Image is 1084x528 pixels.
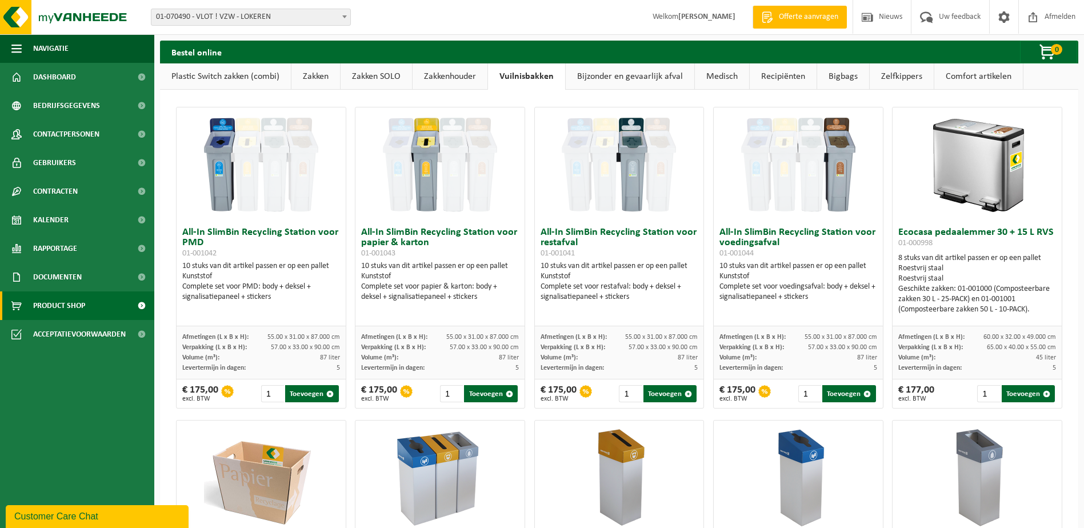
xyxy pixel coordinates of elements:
[741,107,855,222] img: 01-001044
[361,365,425,371] span: Levertermijn in dagen:
[719,282,877,302] div: Complete set voor voedingsafval: body + deksel + signalisatiepaneel + stickers
[33,63,76,91] span: Dashboard
[719,344,784,351] span: Verpakking (L x B x H):
[719,271,877,282] div: Kunststof
[182,227,340,258] h3: All-In SlimBin Recycling Station voor PMD
[33,120,99,149] span: Contactpersonen
[182,334,249,341] span: Afmetingen (L x B x H):
[361,395,397,402] span: excl. BTW
[541,271,698,282] div: Kunststof
[450,344,519,351] span: 57.00 x 33.00 x 90.00 cm
[440,385,463,402] input: 1
[361,334,427,341] span: Afmetingen (L x B x H):
[898,354,935,361] span: Volume (m³):
[446,334,519,341] span: 55.00 x 31.00 x 87.000 cm
[625,334,698,341] span: 55.00 x 31.00 x 87.000 cm
[499,354,519,361] span: 87 liter
[678,354,698,361] span: 87 liter
[898,344,963,351] span: Verpakking (L x B x H):
[204,107,318,222] img: 01-001042
[798,385,821,402] input: 1
[822,385,875,402] button: Toevoegen
[182,354,219,361] span: Volume (m³):
[361,261,519,302] div: 10 stuks van dit artikel passen er op een pallet
[898,253,1056,315] div: 8 stuks van dit artikel passen er op een pallet
[857,354,877,361] span: 87 liter
[1051,44,1062,55] span: 0
[753,6,847,29] a: Offerte aanvragen
[977,385,1000,402] input: 1
[488,63,565,90] a: Vuilnisbakken
[987,344,1056,351] span: 65.00 x 40.00 x 55.00 cm
[566,63,694,90] a: Bijzonder en gevaarlijk afval
[776,11,841,23] span: Offerte aanvragen
[1036,354,1056,361] span: 45 liter
[6,503,191,528] iframe: chat widget
[160,63,291,90] a: Plastic Switch zakken (combi)
[719,334,786,341] span: Afmetingen (L x B x H):
[383,107,497,222] img: 01-001043
[898,284,1056,315] div: Geschikte zakken: 01-001000 (Composteerbare zakken 30 L - 25-PACK) en 01-001001 (Composteerbare z...
[285,385,338,402] button: Toevoegen
[1053,365,1056,371] span: 5
[341,63,412,90] a: Zakken SOLO
[291,63,340,90] a: Zakken
[898,385,934,402] div: € 177,00
[541,354,578,361] span: Volume (m³):
[33,263,82,291] span: Documenten
[464,385,517,402] button: Toevoegen
[934,63,1023,90] a: Comfort artikelen
[182,249,217,258] span: 01-001042
[267,334,340,341] span: 55.00 x 31.00 x 87.000 cm
[719,261,877,302] div: 10 stuks van dit artikel passen er op een pallet
[678,13,735,21] strong: [PERSON_NAME]
[361,344,426,351] span: Verpakking (L x B x H):
[983,334,1056,341] span: 60.00 x 32.00 x 49.000 cm
[151,9,351,26] span: 01-070490 - VLOT ! VZW - LOKEREN
[160,41,233,63] h2: Bestel online
[33,91,100,120] span: Bedrijfsgegevens
[817,63,869,90] a: Bigbags
[261,385,284,402] input: 1
[719,395,755,402] span: excl. BTW
[643,385,697,402] button: Toevoegen
[562,107,676,222] img: 01-001041
[541,282,698,302] div: Complete set voor restafval: body + deksel + signalisatiepaneel + stickers
[182,395,218,402] span: excl. BTW
[898,365,962,371] span: Levertermijn in dagen:
[541,249,575,258] span: 01-001041
[898,227,1056,250] h3: Ecocasa pedaalemmer 30 + 15 L RVS
[182,282,340,302] div: Complete set voor PMD: body + deksel + signalisatiepaneel + stickers
[695,63,749,90] a: Medisch
[898,395,934,402] span: excl. BTW
[541,365,604,371] span: Levertermijn in dagen:
[541,227,698,258] h3: All-In SlimBin Recycling Station voor restafval
[898,334,965,341] span: Afmetingen (L x B x H):
[182,385,218,402] div: € 175,00
[750,63,817,90] a: Recipiënten
[361,282,519,302] div: Complete set voor papier & karton: body + deksel + signalisatiepaneel + stickers
[719,227,877,258] h3: All-In SlimBin Recycling Station voor voedingsafval
[541,334,607,341] span: Afmetingen (L x B x H):
[182,261,340,302] div: 10 stuks van dit artikel passen er op een pallet
[361,227,519,258] h3: All-In SlimBin Recycling Station voor papier & karton
[361,271,519,282] div: Kunststof
[33,234,77,263] span: Rapportage
[33,34,69,63] span: Navigatie
[515,365,519,371] span: 5
[920,107,1034,222] img: 01-000998
[719,354,757,361] span: Volume (m³):
[271,344,340,351] span: 57.00 x 33.00 x 90.00 cm
[1002,385,1055,402] button: Toevoegen
[33,291,85,320] span: Product Shop
[361,354,398,361] span: Volume (m³):
[870,63,934,90] a: Zelfkippers
[694,365,698,371] span: 5
[1020,41,1077,63] button: 0
[898,239,933,247] span: 01-000998
[33,149,76,177] span: Gebruikers
[719,365,783,371] span: Levertermijn in dagen:
[541,344,605,351] span: Verpakking (L x B x H):
[541,261,698,302] div: 10 stuks van dit artikel passen er op een pallet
